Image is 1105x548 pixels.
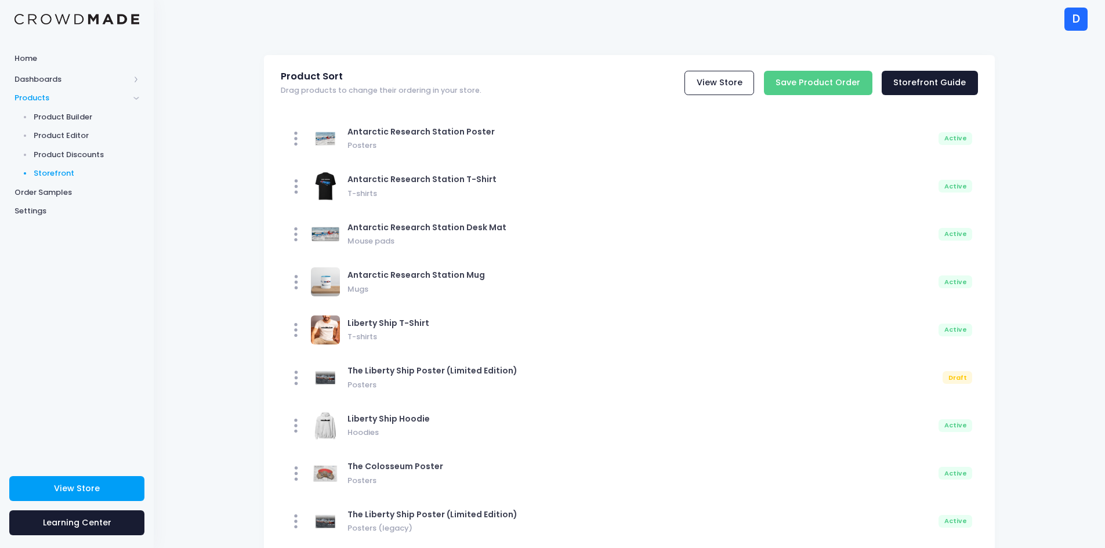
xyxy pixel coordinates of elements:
[764,71,872,96] input: Save Product Order
[15,14,139,25] img: Logo
[684,71,754,96] a: View Store
[15,92,129,104] span: Products
[939,467,972,480] div: Active
[281,86,481,95] span: Drag products to change their ordering in your store.
[347,460,443,472] span: The Colosseum Poster
[882,71,978,96] a: Storefront Guide
[939,515,972,528] div: Active
[939,228,972,241] div: Active
[939,419,972,432] div: Active
[34,111,140,123] span: Product Builder
[347,377,939,390] span: Posters
[347,173,497,185] span: Antarctic Research Station T-Shirt
[347,521,934,534] span: Posters (legacy)
[347,425,934,438] span: Hoodies
[347,413,430,424] span: Liberty Ship Hoodie
[939,132,972,145] div: Active
[9,510,144,535] a: Learning Center
[939,324,972,336] div: Active
[347,281,934,295] span: Mugs
[347,509,517,520] span: The Liberty Ship Poster (Limited Edition)
[54,482,100,494] span: View Store
[15,205,139,217] span: Settings
[347,186,934,199] span: T-shirts
[1064,8,1088,31] div: D
[939,180,972,193] div: Active
[34,168,140,179] span: Storefront
[34,149,140,161] span: Product Discounts
[347,138,934,151] span: Posters
[43,517,111,528] span: Learning Center
[347,126,495,137] span: Antarctic Research Station Poster
[347,365,517,376] span: The Liberty Ship Poster (Limited Edition)
[347,222,506,233] span: Antarctic Research Station Desk Mat
[943,371,972,384] div: Draft
[347,234,934,247] span: Mouse pads
[15,74,129,85] span: Dashboards
[15,53,139,64] span: Home
[15,187,139,198] span: Order Samples
[9,476,144,501] a: View Store
[939,275,972,288] div: Active
[347,269,485,281] span: Antarctic Research Station Mug
[347,329,934,343] span: T-shirts
[281,71,343,82] span: Product Sort
[347,317,429,329] span: Liberty Ship T-Shirt
[34,130,140,141] span: Product Editor
[347,473,934,486] span: Posters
